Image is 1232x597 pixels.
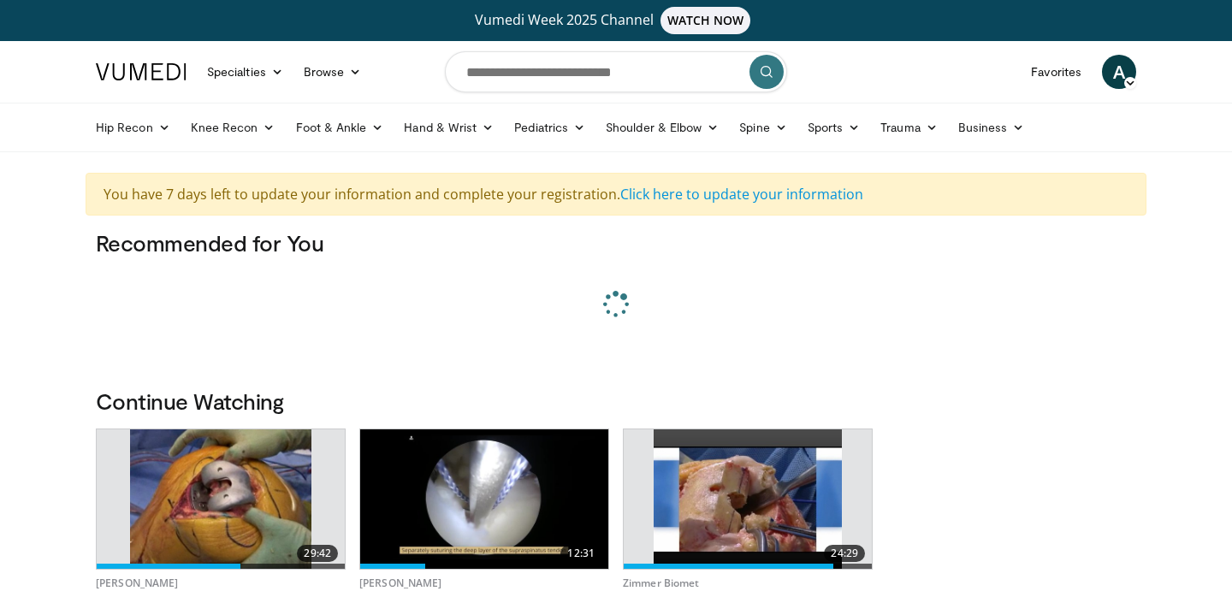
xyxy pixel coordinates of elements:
a: Business [948,110,1035,145]
a: [PERSON_NAME] [359,576,442,590]
h3: Continue Watching [96,387,1136,415]
a: Favorites [1021,55,1092,89]
span: 24:29 [824,545,865,562]
a: Trauma [870,110,948,145]
a: Browse [293,55,372,89]
a: Click here to update your information [620,185,863,204]
span: 29:42 [297,545,338,562]
a: Knee Recon [181,110,286,145]
a: Sports [797,110,871,145]
a: Shoulder & Elbow [595,110,729,145]
a: Foot & Ankle [286,110,394,145]
a: Spine [729,110,797,145]
span: WATCH NOW [660,7,751,34]
a: Hip Recon [86,110,181,145]
a: [PERSON_NAME] [96,576,179,590]
a: Hand & Wrist [394,110,504,145]
a: 29:42 [97,429,345,569]
h3: Recommended for You [96,229,1136,257]
img: 297061_3.png.620x360_q85_upscale.jpg [130,429,312,569]
input: Search topics, interventions [445,51,787,92]
a: Vumedi Week 2025 ChannelWATCH NOW [98,7,1134,34]
a: Pediatrics [504,110,595,145]
img: Picture_12_0_2.png.620x360_q85_upscale.jpg [654,429,841,569]
a: Zimmer Biomet [623,576,700,590]
a: 12:31 [360,429,608,569]
a: A [1102,55,1136,89]
div: You have 7 days left to update your information and complete your registration. [86,173,1146,216]
a: 24:29 [624,429,872,569]
a: Specialties [197,55,293,89]
img: 2e7e590e-eca4-4ea6-b46f-a41ae73720a5.620x360_q85_upscale.jpg [360,429,608,569]
img: VuMedi Logo [96,63,187,80]
span: 12:31 [560,545,601,562]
